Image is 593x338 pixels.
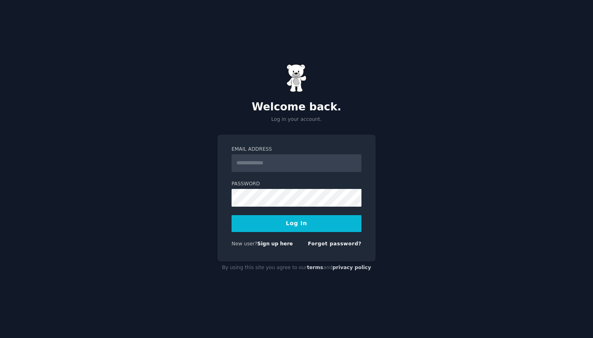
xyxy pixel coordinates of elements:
[217,116,376,123] p: Log in your account.
[232,180,361,188] label: Password
[232,215,361,232] button: Log In
[217,101,376,114] h2: Welcome back.
[217,261,376,274] div: By using this site you agree to our and
[332,265,371,270] a: privacy policy
[232,241,257,247] span: New user?
[232,146,361,153] label: Email Address
[307,265,323,270] a: terms
[257,241,293,247] a: Sign up here
[308,241,361,247] a: Forgot password?
[286,64,307,92] img: Gummy Bear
